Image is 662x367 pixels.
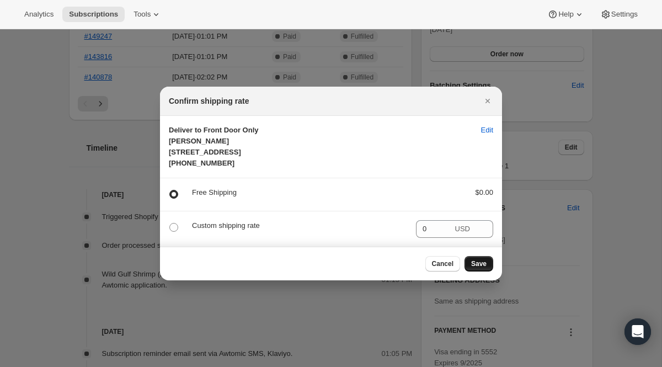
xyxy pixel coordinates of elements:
[611,10,638,19] span: Settings
[594,7,644,22] button: Settings
[127,7,168,22] button: Tools
[192,187,457,198] p: Free Shipping
[481,125,493,136] span: Edit
[18,7,60,22] button: Analytics
[541,7,591,22] button: Help
[425,256,460,272] button: Cancel
[624,318,651,345] div: Open Intercom Messenger
[558,10,573,19] span: Help
[455,225,470,233] span: USD
[192,220,407,231] p: Custom shipping rate
[134,10,151,19] span: Tools
[432,259,453,268] span: Cancel
[474,121,500,139] button: Edit
[465,256,493,272] button: Save
[471,259,487,268] span: Save
[169,95,249,107] h2: Confirm shipping rate
[69,10,118,19] span: Subscriptions
[24,10,54,19] span: Analytics
[475,188,493,196] span: $0.00
[480,93,495,109] button: Close
[62,7,125,22] button: Subscriptions
[169,126,259,167] span: Deliver to Front Door Only [PERSON_NAME] [STREET_ADDRESS] [PHONE_NUMBER]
